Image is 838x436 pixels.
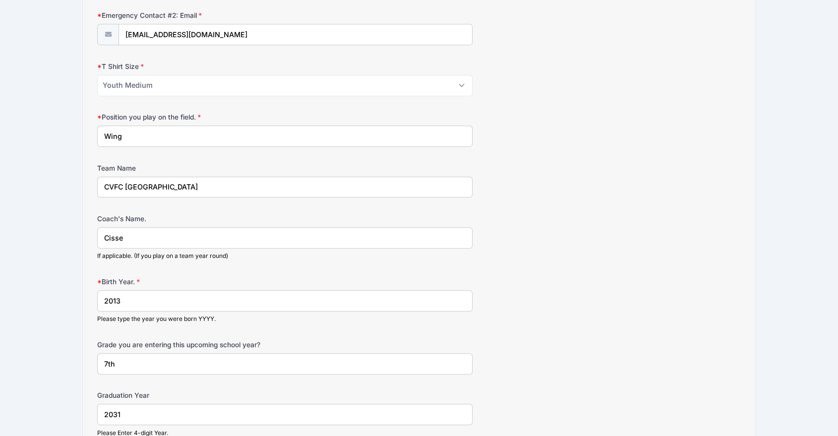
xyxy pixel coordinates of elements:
div: If applicable. (If you play on a team year round) [97,251,473,260]
label: Graduation Year [97,390,312,400]
label: Grade you are entering this upcoming school year? [97,340,312,350]
div: Please type the year you were born YYYY. [97,314,473,323]
label: T Shirt Size [97,62,312,71]
label: Position you play on the field. [97,112,312,122]
label: Coach's Name. [97,214,312,224]
label: Birth Year. [97,277,312,287]
label: Team Name [97,163,312,173]
input: email@email.com [119,24,473,45]
label: Emergency Contact #2: Email [97,10,312,20]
